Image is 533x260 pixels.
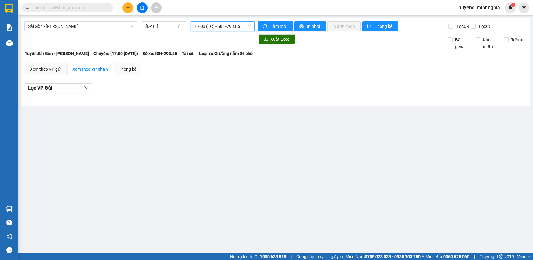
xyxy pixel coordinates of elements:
[140,6,144,10] span: file-add
[499,254,503,259] span: copyright
[443,254,469,259] strong: 0369 525 060
[474,253,475,260] span: |
[143,50,177,57] span: Số xe: 50H-293.85
[509,36,527,43] span: Trên xe
[72,66,108,72] div: Xem theo VP nhận
[511,3,515,7] sup: 1
[93,50,138,57] span: Chuyến: (17:00 [DATE])
[367,24,372,29] span: bar-chart
[512,3,514,7] span: 1
[299,24,305,29] span: printer
[6,206,13,212] img: warehouse-icon
[476,23,492,30] span: Lọc CC
[519,2,529,13] button: caret-down
[270,23,288,30] span: Làm mới
[28,22,133,31] span: Sài Gòn - Phan Rí
[28,84,52,92] span: Lọc VP Gửi
[146,23,177,30] input: 12/10/2025
[365,254,421,259] strong: 0708 023 035 - 0935 103 250
[375,23,393,30] span: Thống kê
[294,21,326,31] button: printerIn phơi
[521,5,527,10] span: caret-down
[454,23,470,30] span: Lọc CR
[480,36,499,50] span: Kho nhận
[307,23,321,30] span: In phơi
[119,66,136,72] div: Thống kê
[34,4,106,11] input: Tìm tên, số ĐT hoặc mã đơn
[230,253,286,260] span: Hỗ trợ kỹ thuật:
[260,254,286,259] strong: 1900 633 818
[6,40,13,46] img: warehouse-icon
[362,21,398,31] button: bar-chartThống kê
[154,6,158,10] span: aim
[345,253,421,260] span: Miền Nam
[291,253,292,260] span: |
[6,247,12,253] span: message
[422,255,424,258] span: ⚪️
[327,21,361,31] button: In đơn chọn
[296,253,344,260] span: Cung cấp máy in - giấy in:
[425,253,469,260] span: Miền Bắc
[454,4,505,11] span: huyencl.minhnghia
[258,21,293,31] button: syncLàm mới
[25,6,30,10] span: search
[6,24,13,31] img: solution-icon
[263,24,268,29] span: sync
[182,50,195,57] span: Tài xế:
[195,22,251,31] span: 17:00 (TC) - 50H-293.85
[6,233,12,239] span: notification
[25,83,92,93] button: Lọc VP Gửi
[137,2,148,13] button: file-add
[151,2,162,13] button: aim
[199,50,253,57] span: Loại xe: Giường nằm 36 chỗ
[84,85,89,90] span: down
[6,220,12,225] span: question-circle
[259,34,295,44] button: downloadXuất Excel
[508,5,513,10] img: icon-new-feature
[453,36,471,50] span: Đã giao
[126,6,130,10] span: plus
[5,4,13,13] img: logo-vxr
[122,2,133,13] button: plus
[25,51,89,56] b: Tuyến: Sài Gòn - [PERSON_NAME]
[30,66,61,72] div: Xem theo VP gửi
